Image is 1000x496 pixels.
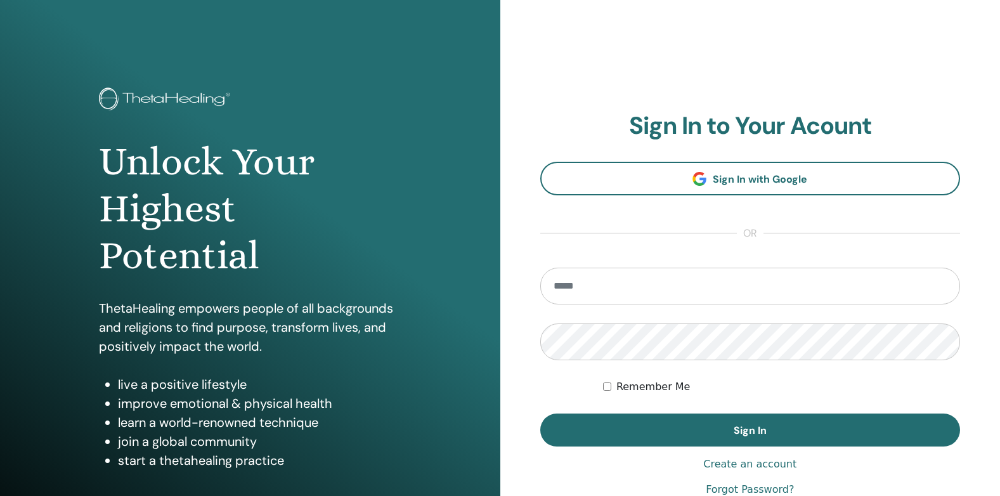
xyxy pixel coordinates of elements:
[540,414,961,447] button: Sign In
[118,375,401,394] li: live a positive lifestyle
[603,379,960,395] div: Keep me authenticated indefinitely or until I manually logout
[540,162,961,195] a: Sign In with Google
[734,424,767,437] span: Sign In
[118,432,401,451] li: join a global community
[737,226,763,241] span: or
[540,112,961,141] h2: Sign In to Your Acount
[118,451,401,470] li: start a thetahealing practice
[99,138,401,280] h1: Unlock Your Highest Potential
[99,299,401,356] p: ThetaHealing empowers people of all backgrounds and religions to find purpose, transform lives, a...
[713,173,807,186] span: Sign In with Google
[118,394,401,413] li: improve emotional & physical health
[616,379,691,395] label: Remember Me
[118,413,401,432] li: learn a world-renowned technique
[703,457,796,472] a: Create an account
